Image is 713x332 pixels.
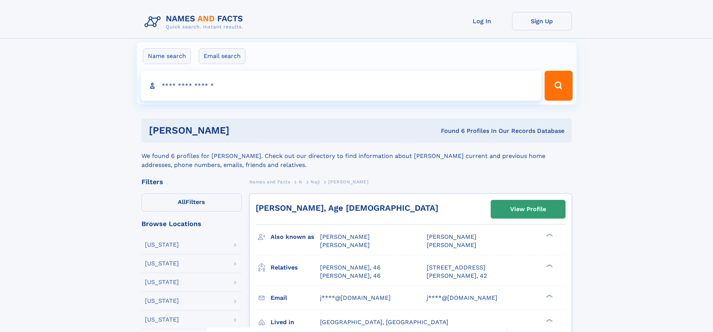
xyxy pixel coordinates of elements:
[299,177,302,186] a: N
[141,220,242,227] div: Browse Locations
[299,179,302,185] span: N
[271,261,320,274] h3: Relatives
[427,241,476,249] span: [PERSON_NAME]
[452,12,512,30] a: Log In
[141,194,242,211] label: Filters
[271,231,320,243] h3: Also known as
[141,71,542,101] input: search input
[145,317,179,323] div: [US_STATE]
[141,12,249,32] img: Logo Names and Facts
[311,177,320,186] a: Naji
[145,279,179,285] div: [US_STATE]
[141,143,572,170] div: We found 6 profiles for [PERSON_NAME]. Check out our directory to find information about [PERSON_...
[427,233,476,240] span: [PERSON_NAME]
[544,318,553,323] div: ❯
[149,126,335,135] h1: [PERSON_NAME]
[320,241,370,249] span: [PERSON_NAME]
[544,293,553,298] div: ❯
[427,264,485,272] a: [STREET_ADDRESS]
[178,198,186,205] span: All
[320,233,370,240] span: [PERSON_NAME]
[544,263,553,268] div: ❯
[311,179,320,185] span: Naji
[512,12,572,30] a: Sign Up
[271,292,320,304] h3: Email
[510,201,546,218] div: View Profile
[256,203,438,213] a: [PERSON_NAME], Age [DEMOGRAPHIC_DATA]
[427,272,487,280] a: [PERSON_NAME], 42
[249,177,290,186] a: Names and Facts
[320,264,381,272] a: [PERSON_NAME], 46
[145,261,179,266] div: [US_STATE]
[328,179,368,185] span: [PERSON_NAME]
[545,71,572,101] button: Search Button
[271,316,320,329] h3: Lived in
[145,242,179,248] div: [US_STATE]
[320,272,381,280] a: [PERSON_NAME], 46
[491,200,565,218] a: View Profile
[335,127,564,135] div: Found 6 Profiles In Our Records Database
[320,319,448,326] span: [GEOGRAPHIC_DATA], [GEOGRAPHIC_DATA]
[199,48,246,64] label: Email search
[544,233,553,238] div: ❯
[141,179,242,185] div: Filters
[143,48,191,64] label: Name search
[145,298,179,304] div: [US_STATE]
